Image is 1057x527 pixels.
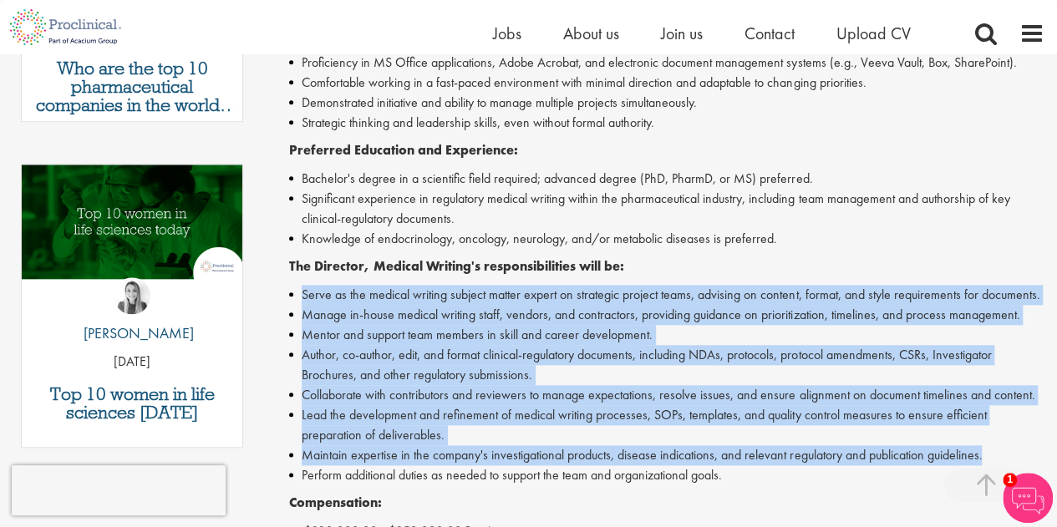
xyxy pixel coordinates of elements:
a: About us [563,23,619,44]
li: Comfortable working in a fast-paced environment with minimal direction and adaptable to changing ... [289,73,1044,93]
a: Upload CV [836,23,911,44]
a: Jobs [493,23,521,44]
li: Strategic thinking and leadership skills, even without formal authority. [289,113,1044,133]
a: Contact [744,23,795,44]
li: Demonstrated initiative and ability to manage multiple projects simultaneously. [289,93,1044,113]
a: Top 10 women in life sciences [DATE] [30,385,234,422]
li: Significant experience in regulatory medical writing within the pharmaceutical industry, includin... [289,189,1044,229]
strong: Preferred Education and Experience: [289,141,518,159]
img: Chatbot [1003,473,1053,523]
li: Lead the development and refinement of medical writing processes, SOPs, templates, and quality co... [289,405,1044,445]
a: Hannah Burke [PERSON_NAME] [71,277,194,352]
li: Author, co-author, edit, and format clinical-regulatory documents, including NDAs, protocols, pro... [289,345,1044,385]
li: Maintain expertise in the company's investigational products, disease indications, and relevant r... [289,445,1044,465]
li: Mentor and support team members in skill and career development. [289,325,1044,345]
li: Serve as the medical writing subject matter expert on strategic project teams, advising on conten... [289,285,1044,305]
strong: The Director, Medical Writing's responsibilities will be: [289,257,624,275]
li: Perform additional duties as needed to support the team and organizational goals. [289,465,1044,485]
li: Manage in-house medical writing staff, vendors, and contractors, providing guidance on prioritiza... [289,305,1044,325]
li: Knowledge of endocrinology, oncology, neurology, and/or metabolic diseases is preferred. [289,229,1044,249]
p: [PERSON_NAME] [71,322,194,344]
li: Proficiency in MS Office applications, Adobe Acrobat, and electronic document management systems ... [289,53,1044,73]
p: [DATE] [22,352,242,372]
a: Who are the top 10 pharmaceutical companies in the world? (2025) [30,59,234,114]
li: Bachelor's degree in a scientific field required; advanced degree (PhD, PharmD, or MS) preferred. [289,169,1044,189]
iframe: reCAPTCHA [12,465,226,515]
img: Top 10 women in life sciences today [22,165,242,279]
li: Collaborate with contributors and reviewers to manage expectations, resolve issues, and ensure al... [289,385,1044,405]
a: Link to a post [22,165,242,312]
img: Hannah Burke [114,277,150,314]
span: 1 [1003,473,1017,487]
a: Join us [661,23,703,44]
strong: Compensation: [289,494,382,511]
